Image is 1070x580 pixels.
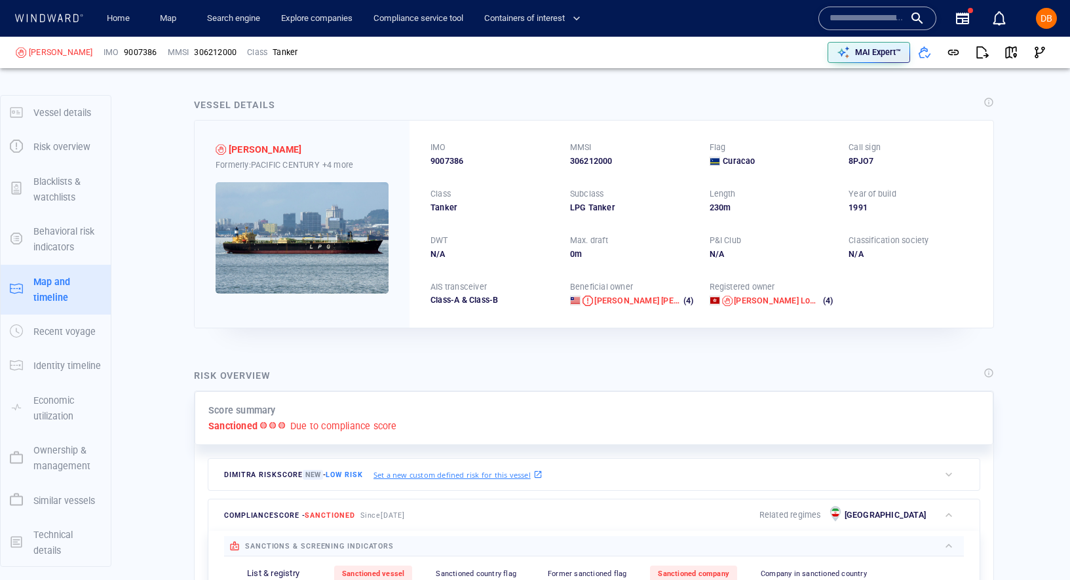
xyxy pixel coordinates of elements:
p: Due to compliance score [290,418,397,434]
div: 306212000 [194,47,237,58]
span: Sanctioned [305,511,354,520]
div: [PERSON_NAME] [229,142,302,157]
div: 306212000 [570,155,694,167]
button: Map and timeline [1,265,111,315]
p: Class [430,188,451,200]
p: Year of build [849,188,896,200]
div: [PERSON_NAME] [29,47,93,58]
button: Containers of interest [479,7,592,30]
p: Set a new custom defined risk for this vessel [373,469,531,480]
p: Flag [710,142,726,153]
a: Compliance service tool [368,7,468,30]
span: Since [DATE] [360,511,406,520]
p: Sanctioned [208,418,258,434]
button: MAI Expert™ [828,42,910,63]
span: Lyu Tong Ming (lyu Tm) [594,296,798,305]
span: Dimitra risk score - [224,470,363,480]
button: Get link [939,38,968,67]
span: XI WANG MU [229,142,302,157]
div: Formerly: PACIFIC CENTURY [216,158,389,172]
span: Sanctioned company [658,570,729,578]
span: Former sanctioned flag [548,570,626,578]
button: Add to vessel list [910,38,939,67]
span: DB [1041,13,1052,24]
button: Identity timeline [1,349,111,383]
div: N/A [849,248,972,260]
p: MMSI [570,142,592,153]
span: 0 [570,249,575,259]
p: Behavioral risk indicators [33,223,102,256]
p: IMO [104,47,119,58]
button: Technical details [1,518,111,568]
p: IMO [430,142,446,153]
a: Blacklists & watchlists [1,182,111,195]
span: Sanctioned vessel [342,570,404,578]
span: Kai Heng Long Global Energy Limited [734,296,905,305]
div: LPG Tanker [570,202,694,214]
button: Map [149,7,191,30]
p: Technical details [33,527,102,559]
div: 1991 [849,202,972,214]
p: AIS transceiver [430,281,487,293]
span: 9007386 [430,155,463,167]
span: Class-B [459,295,498,305]
span: & [462,295,467,305]
p: Identity timeline [33,358,101,374]
button: Ownership & management [1,433,111,484]
span: m [575,249,582,259]
button: View on map [997,38,1025,67]
p: Blacklists & watchlists [33,174,102,206]
a: Explore companies [276,7,358,30]
span: Low risk [326,471,362,479]
a: Home [102,7,135,30]
iframe: Chat [1014,521,1060,570]
p: Economic utilization [33,393,102,425]
a: Recent voyage [1,325,111,338]
a: Search engine [202,7,265,30]
button: DB [1033,5,1060,31]
div: N/A [710,248,833,260]
span: 230 [710,203,724,212]
div: Tanker [430,202,554,214]
img: 5905c345e1db924c23572e0b_0 [216,182,389,294]
a: Map and timeline [1,282,111,295]
p: Length [710,188,736,200]
p: [GEOGRAPHIC_DATA] [845,509,926,521]
p: MAI Expert™ [855,47,901,58]
a: Identity timeline [1,359,111,372]
button: Behavioral risk indicators [1,214,111,265]
div: Notification center [991,10,1007,26]
a: Economic utilization [1,401,111,414]
button: Export report [968,38,997,67]
div: Tanker [273,47,297,58]
p: Registered owner [710,281,775,293]
a: Ownership & management [1,452,111,464]
button: Home [97,7,139,30]
p: Score summary [208,402,276,418]
span: m [723,203,731,212]
p: Max. draft [570,235,608,246]
div: 8PJO7 [849,155,972,167]
span: Company in sanctioned country [761,570,867,578]
span: Class-A [430,295,459,305]
p: Classification society [849,235,928,246]
span: Containers of interest [484,11,581,26]
span: compliance score - [224,511,355,520]
span: New [303,470,323,480]
div: Vessel details [194,97,275,113]
a: Vessel details [1,106,111,118]
p: +4 more [322,158,353,172]
button: Risk overview [1,130,111,164]
p: Map and timeline [33,274,102,306]
p: Subclass [570,188,604,200]
button: Similar vessels [1,484,111,518]
p: Risk overview [33,139,90,155]
a: Set a new custom defined risk for this vessel [373,467,543,482]
p: Call sign [849,142,881,153]
p: Recent voyage [33,324,96,339]
a: Risk overview [1,140,111,153]
span: XI WANG MU [29,47,93,58]
p: DWT [430,235,448,246]
p: Related regimes [759,509,821,521]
